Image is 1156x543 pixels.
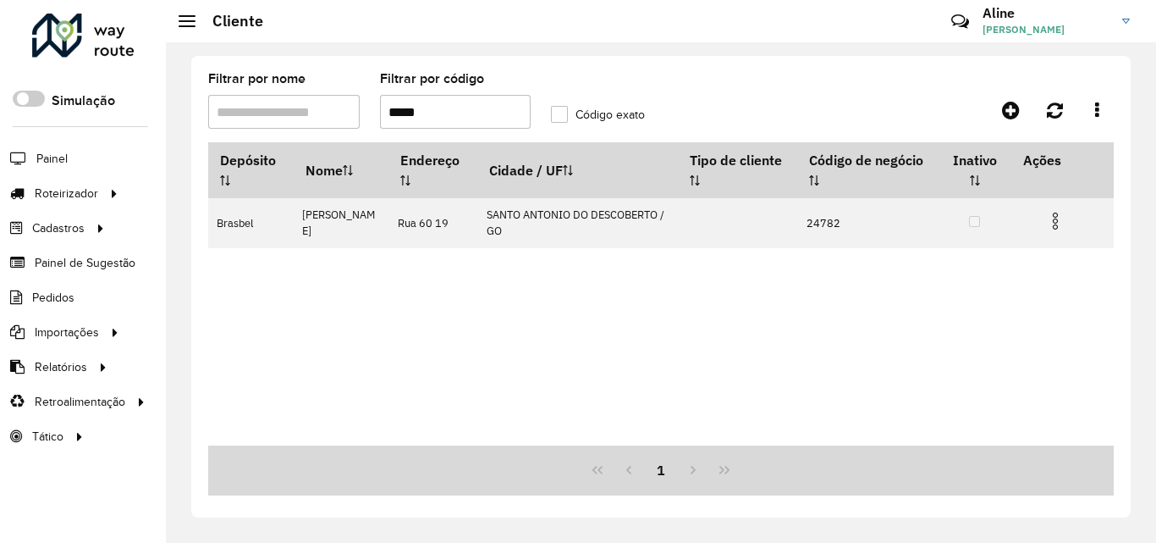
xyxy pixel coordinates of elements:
span: [PERSON_NAME] [983,22,1109,37]
th: Ações [1011,142,1113,178]
label: Filtrar por nome [208,69,306,89]
td: 24782 [797,198,937,248]
span: Cadastros [32,219,85,237]
label: Filtrar por código [380,69,484,89]
th: Inativo [938,142,1012,198]
span: Painel [36,150,68,168]
span: Retroalimentação [35,393,125,411]
th: Endereço [389,142,478,198]
th: Tipo de cliente [679,142,798,198]
th: Código de negócio [797,142,937,198]
th: Nome [294,142,389,198]
h2: Cliente [195,12,263,30]
th: Depósito [208,142,294,198]
span: Relatórios [35,358,87,376]
button: 1 [645,454,677,486]
th: Cidade / UF [477,142,678,198]
td: [PERSON_NAME] [294,198,389,248]
span: Roteirizador [35,185,98,202]
a: Contato Rápido [942,3,978,40]
td: Brasbel [208,198,294,248]
label: Código exato [551,106,645,124]
label: Simulação [52,91,115,111]
td: SANTO ANTONIO DO DESCOBERTO / GO [477,198,678,248]
td: Rua 60 19 [389,198,478,248]
span: Pedidos [32,289,74,307]
span: Tático [32,428,63,446]
h3: Aline [983,5,1109,21]
span: Importações [35,324,99,341]
span: Painel de Sugestão [35,254,135,272]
